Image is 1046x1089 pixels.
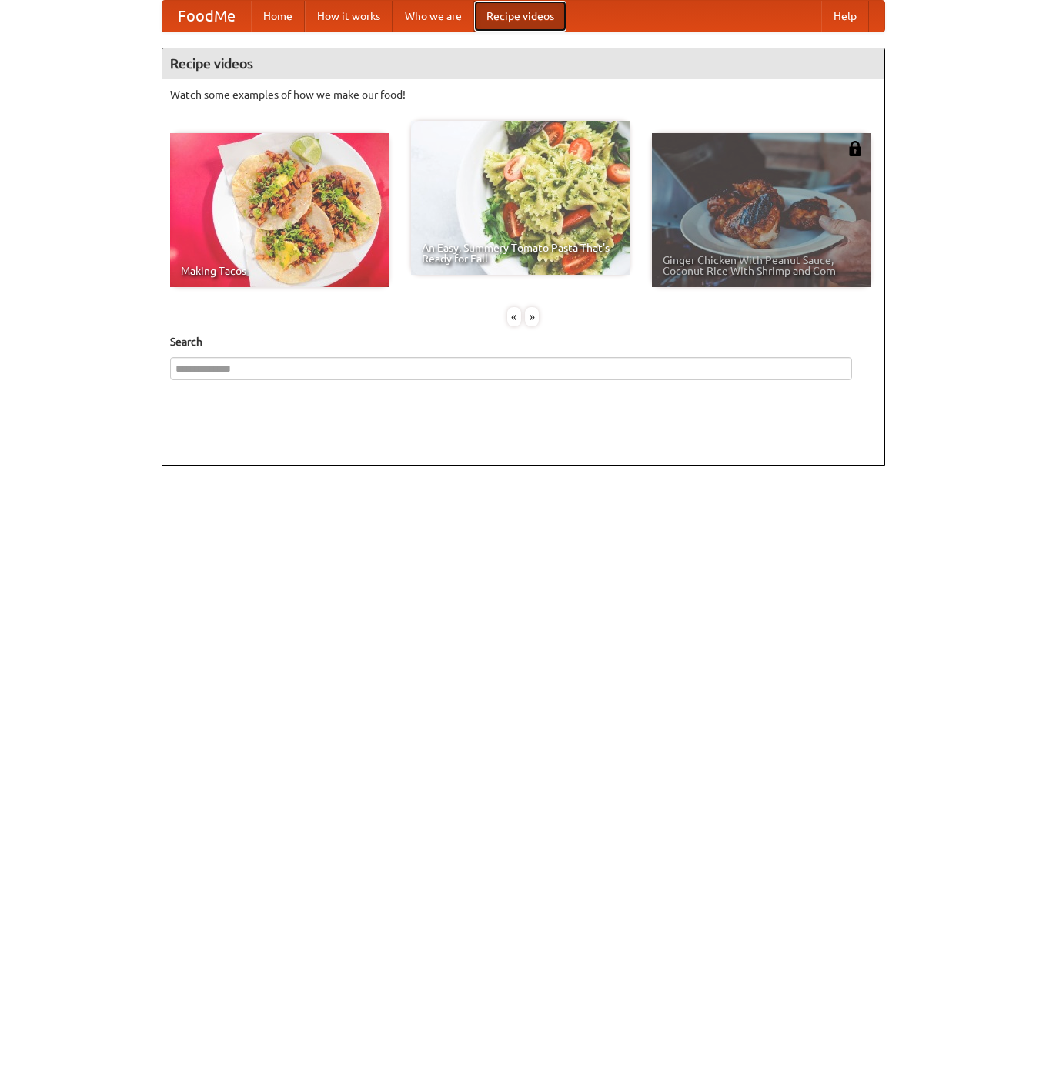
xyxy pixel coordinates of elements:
a: Recipe videos [474,1,566,32]
a: An Easy, Summery Tomato Pasta That's Ready for Fall [411,121,630,275]
p: Watch some examples of how we make our food! [170,87,877,102]
div: » [525,307,539,326]
img: 483408.png [847,141,863,156]
span: Making Tacos [181,266,378,276]
a: Help [821,1,869,32]
a: Who we are [393,1,474,32]
h4: Recipe videos [162,48,884,79]
a: How it works [305,1,393,32]
a: Home [251,1,305,32]
a: Making Tacos [170,133,389,287]
a: FoodMe [162,1,251,32]
div: « [507,307,521,326]
h5: Search [170,334,877,349]
span: An Easy, Summery Tomato Pasta That's Ready for Fall [422,242,619,264]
